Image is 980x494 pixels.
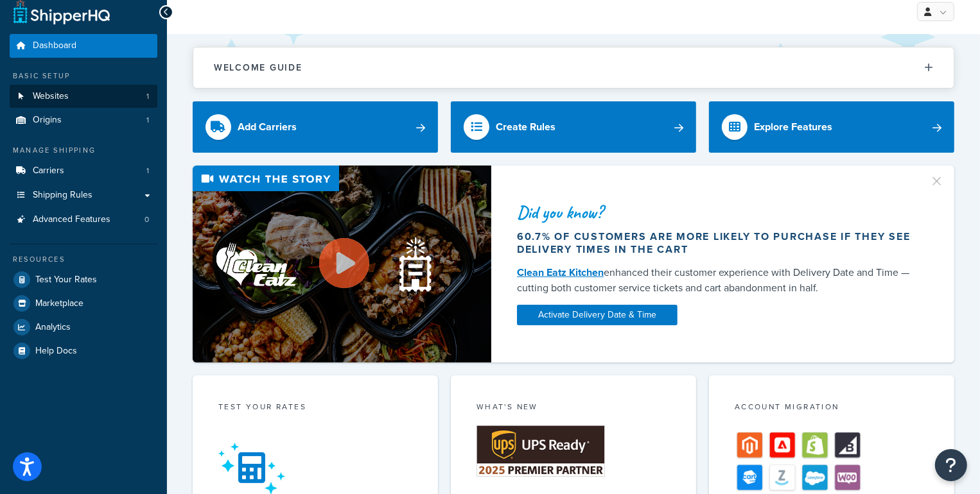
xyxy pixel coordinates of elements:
[10,208,157,232] a: Advanced Features0
[35,322,71,333] span: Analytics
[35,346,77,357] span: Help Docs
[214,63,302,72] h2: Welcome Guide
[10,268,157,291] a: Test Your Rates
[193,47,954,88] button: Welcome Guide
[33,91,69,102] span: Websites
[10,34,157,58] a: Dashboard
[238,118,297,136] div: Add Carriers
[10,159,157,183] li: Carriers
[146,115,149,126] span: 1
[496,118,556,136] div: Create Rules
[477,401,670,416] div: What's New
[218,401,412,416] div: Test your rates
[10,108,157,132] li: Origins
[735,401,929,416] div: Account Migration
[10,316,157,339] a: Analytics
[10,85,157,108] a: Websites1
[33,115,62,126] span: Origins
[10,85,157,108] li: Websites
[517,305,678,325] a: Activate Delivery Date & Time
[451,101,696,153] a: Create Rules
[10,183,157,207] a: Shipping Rules
[193,166,491,362] img: Video thumbnail
[754,118,832,136] div: Explore Features
[144,214,149,225] span: 0
[10,71,157,81] div: Basic Setup
[33,166,64,176] span: Carriers
[935,449,967,481] button: Open Resource Center
[10,108,157,132] a: Origins1
[517,265,604,280] a: Clean Eatz Kitchen
[35,298,83,309] span: Marketplace
[193,101,438,153] a: Add Carriers
[10,208,157,232] li: Advanced Features
[517,265,918,296] div: enhanced their customer experience with Delivery Date and Time — cutting both customer service ti...
[33,214,110,225] span: Advanced Features
[10,292,157,315] a: Marketplace
[709,101,954,153] a: Explore Features
[10,159,157,183] a: Carriers1
[517,203,918,221] div: Did you know?
[146,166,149,176] span: 1
[517,230,918,256] div: 60.7% of customers are more likely to purchase if they see delivery times in the cart
[33,40,76,51] span: Dashboard
[10,339,157,362] a: Help Docs
[35,275,97,285] span: Test Your Rates
[146,91,149,102] span: 1
[10,145,157,156] div: Manage Shipping
[33,190,92,201] span: Shipping Rules
[10,254,157,265] div: Resources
